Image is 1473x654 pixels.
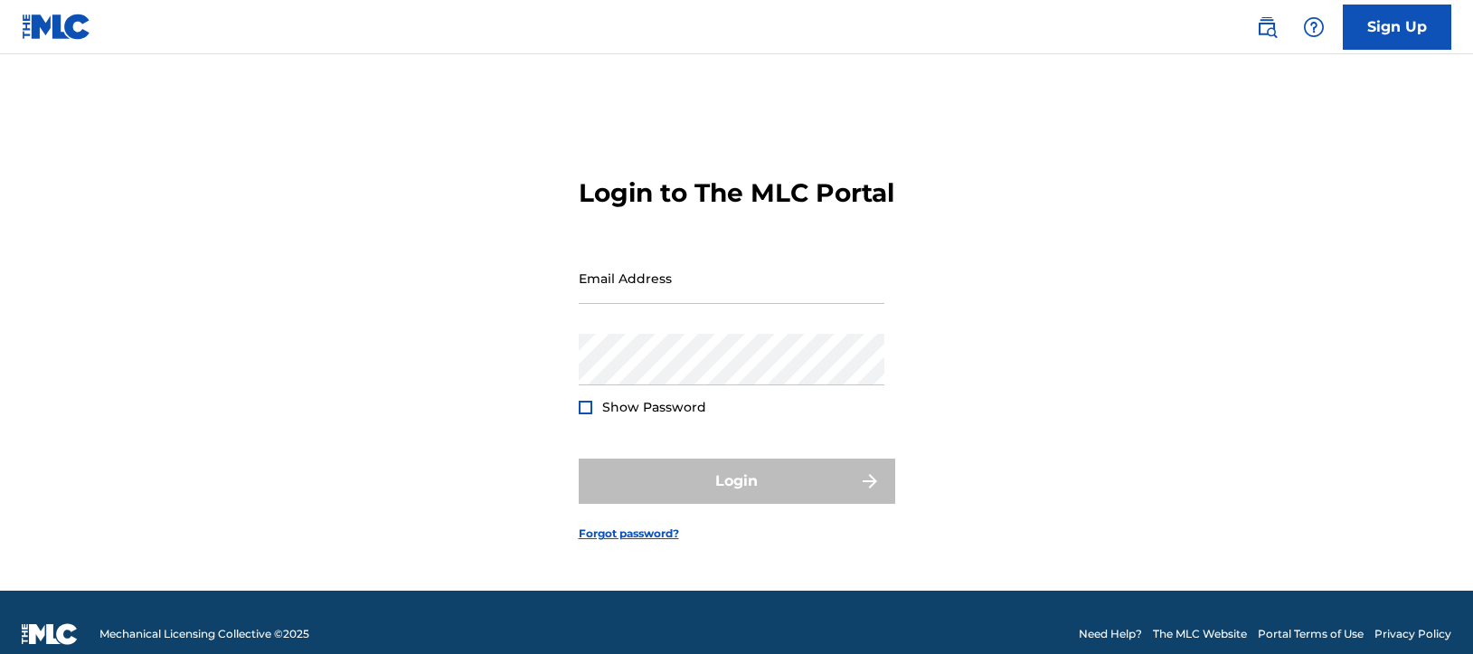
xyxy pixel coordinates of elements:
[1374,626,1451,642] a: Privacy Policy
[579,177,894,209] h3: Login to The MLC Portal
[602,399,706,415] span: Show Password
[1249,9,1285,45] a: Public Search
[22,14,91,40] img: MLC Logo
[1079,626,1142,642] a: Need Help?
[1296,9,1332,45] div: Help
[99,626,309,642] span: Mechanical Licensing Collective © 2025
[22,623,78,645] img: logo
[1258,626,1364,642] a: Portal Terms of Use
[1153,626,1247,642] a: The MLC Website
[579,526,679,542] a: Forgot password?
[1256,16,1278,38] img: search
[1343,5,1451,50] a: Sign Up
[1383,567,1473,654] iframe: Chat Widget
[1303,16,1325,38] img: help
